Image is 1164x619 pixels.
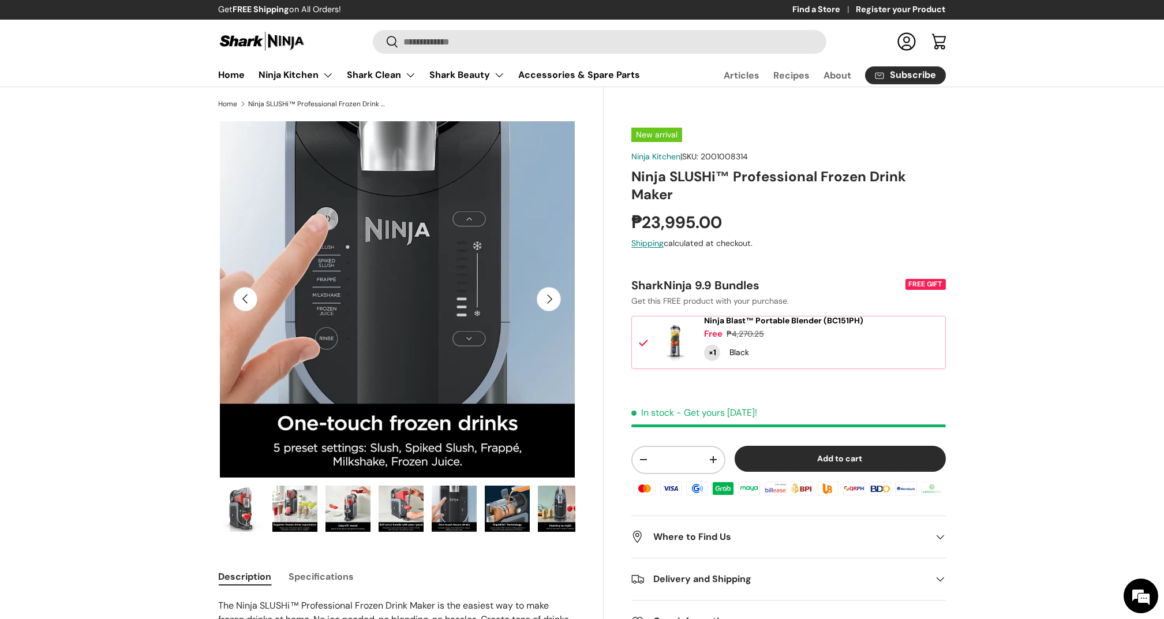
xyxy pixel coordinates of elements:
[379,486,424,532] img: Ninja SLUSHi™ Professional Frozen Drink Maker
[631,558,945,600] summary: Delivery and Shipping
[631,516,945,558] summary: Where to Find Us
[631,128,682,142] span: New arrival
[272,486,317,532] img: Ninja SLUSHi™ Professional Frozen Drink Maker
[538,486,583,532] img: Ninja SLUSHi™ Professional Frozen Drink Maker
[841,480,866,497] img: qrph
[724,64,759,87] a: Articles
[233,4,290,14] strong: FREE Shipping
[631,211,725,233] strong: ₱23,995.00
[631,296,789,306] span: Get this FREE product with your purchase.
[727,328,764,340] div: ₱4,270.25
[735,446,946,472] button: Add to cart
[631,278,903,293] div: SharkNinja 9.9 Bundles
[631,238,664,248] a: Shipping
[485,486,530,532] img: Ninja SLUSHi™ Professional Frozen Drink Maker
[219,486,264,532] img: Ninja SLUSHi™ Professional Frozen Drink Maker
[704,328,723,340] div: Free
[736,480,762,497] img: maya
[631,530,927,544] h2: Where to Find Us
[905,279,946,290] div: FREE GIFT
[432,486,477,532] img: Ninja SLUSHi™ Professional Frozen Drink Maker
[704,345,720,361] div: Quantity
[632,480,657,497] img: master
[824,64,851,87] a: About
[519,64,641,86] a: Accessories & Spare Parts
[890,70,936,80] span: Subscribe
[658,480,683,497] img: visa
[219,100,238,107] a: Home
[729,346,749,359] div: Black
[710,480,736,497] img: grabpay
[219,564,272,590] button: Description
[631,167,945,203] h1: Ninja SLUSHi™ Professional Frozen Drink Maker
[219,99,604,109] nav: Breadcrumbs
[219,30,305,53] img: Shark Ninja Philippines
[631,151,680,162] a: Ninja Kitchen
[793,3,856,16] a: Find a Store
[631,407,674,419] span: In stock
[815,480,840,497] img: ubp
[219,121,576,536] media-gallery: Gallery Viewer
[704,315,863,326] span: Ninja Blast™ Portable Blender (BC151PH)
[701,151,748,162] span: 2001008314
[773,64,810,87] a: Recipes
[684,480,710,497] img: gcash
[289,564,354,590] button: Specifications
[893,480,919,497] img: metrobank
[696,64,946,87] nav: Secondary
[631,572,927,586] h2: Delivery and Shipping
[867,480,893,497] img: bdo
[219,64,641,87] nav: Primary
[252,64,340,87] summary: Ninja Kitchen
[219,3,342,16] p: Get on All Orders!
[219,64,245,86] a: Home
[919,480,945,497] img: landbank
[676,407,757,419] p: - Get yours [DATE]!
[423,64,512,87] summary: Shark Beauty
[680,151,748,162] span: |
[248,100,387,107] a: Ninja SLUSHi™ Professional Frozen Drink Maker
[856,3,946,16] a: Register your Product
[631,237,945,249] div: calculated at checkout.
[325,486,370,532] img: Ninja SLUSHi™ Professional Frozen Drink Maker
[704,316,863,326] a: Ninja Blast™ Portable Blender (BC151PH)
[789,480,814,497] img: bpi
[682,151,698,162] span: SKU:
[340,64,423,87] summary: Shark Clean
[763,480,788,497] img: billease
[865,66,946,84] a: Subscribe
